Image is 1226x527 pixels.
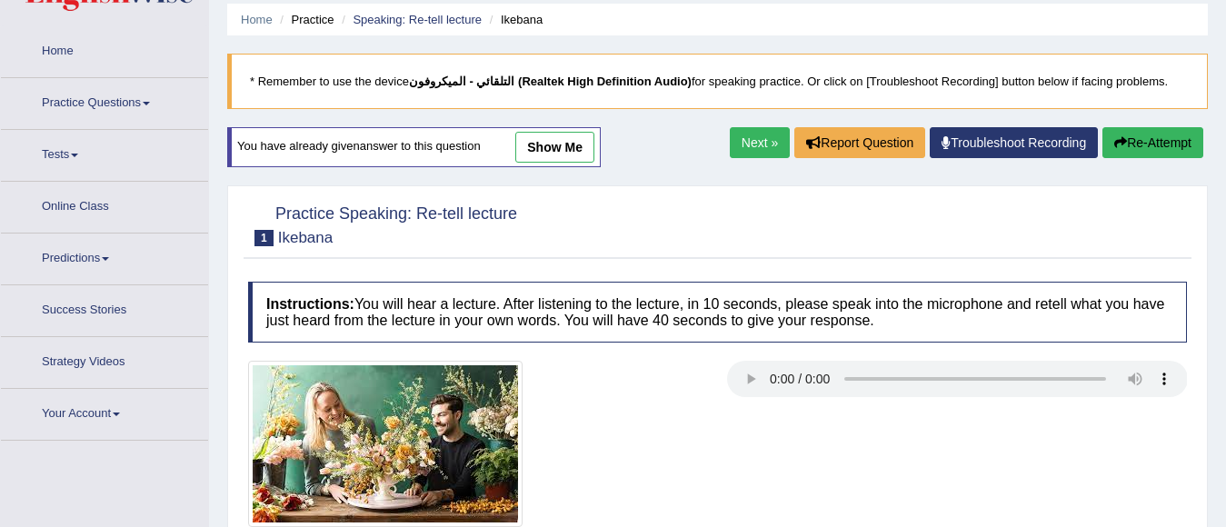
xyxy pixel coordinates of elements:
div: You have already given answer to this question [227,127,601,167]
h2: Practice Speaking: Re-tell lecture [248,201,517,246]
blockquote: * Remember to use the device for speaking practice. Or click on [Troubleshoot Recording] button b... [227,54,1208,109]
a: Next » [730,127,790,158]
a: Tests [1,130,208,175]
a: Home [241,13,273,26]
a: show me [515,132,594,163]
small: Ikebana [278,229,334,246]
a: Troubleshoot Recording [930,127,1098,158]
b: Instructions: [266,296,354,312]
a: Home [1,26,208,72]
a: Success Stories [1,285,208,331]
b: التلقائي - الميكروفون (Realtek High Definition Audio) [409,75,692,88]
a: Speaking: Re-tell lecture [353,13,482,26]
li: Ikebana [485,11,543,28]
button: Re-Attempt [1102,127,1203,158]
a: Your Account [1,389,208,434]
span: 1 [254,230,274,246]
a: Strategy Videos [1,337,208,383]
a: Practice Questions [1,78,208,124]
h4: You will hear a lecture. After listening to the lecture, in 10 seconds, please speak into the mic... [248,282,1187,343]
button: Report Question [794,127,925,158]
a: Predictions [1,234,208,279]
a: Online Class [1,182,208,227]
li: Practice [275,11,334,28]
